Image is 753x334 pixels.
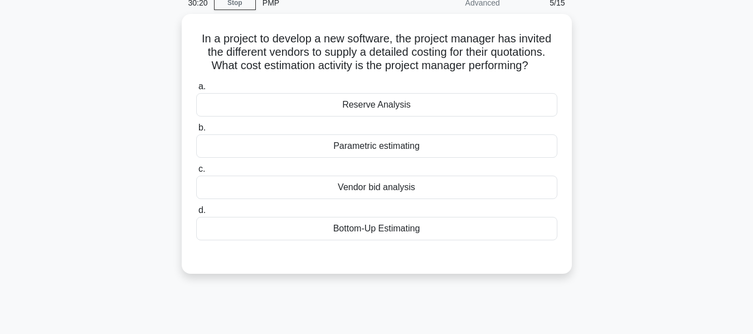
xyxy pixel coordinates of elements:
div: Bottom-Up Estimating [196,217,557,240]
span: b. [198,123,206,132]
span: a. [198,81,206,91]
span: c. [198,164,205,173]
div: Vendor bid analysis [196,176,557,199]
div: Parametric estimating [196,134,557,158]
div: Reserve Analysis [196,93,557,117]
h5: In a project to develop a new software, the project manager has invited the different vendors to ... [195,32,558,73]
span: d. [198,205,206,215]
